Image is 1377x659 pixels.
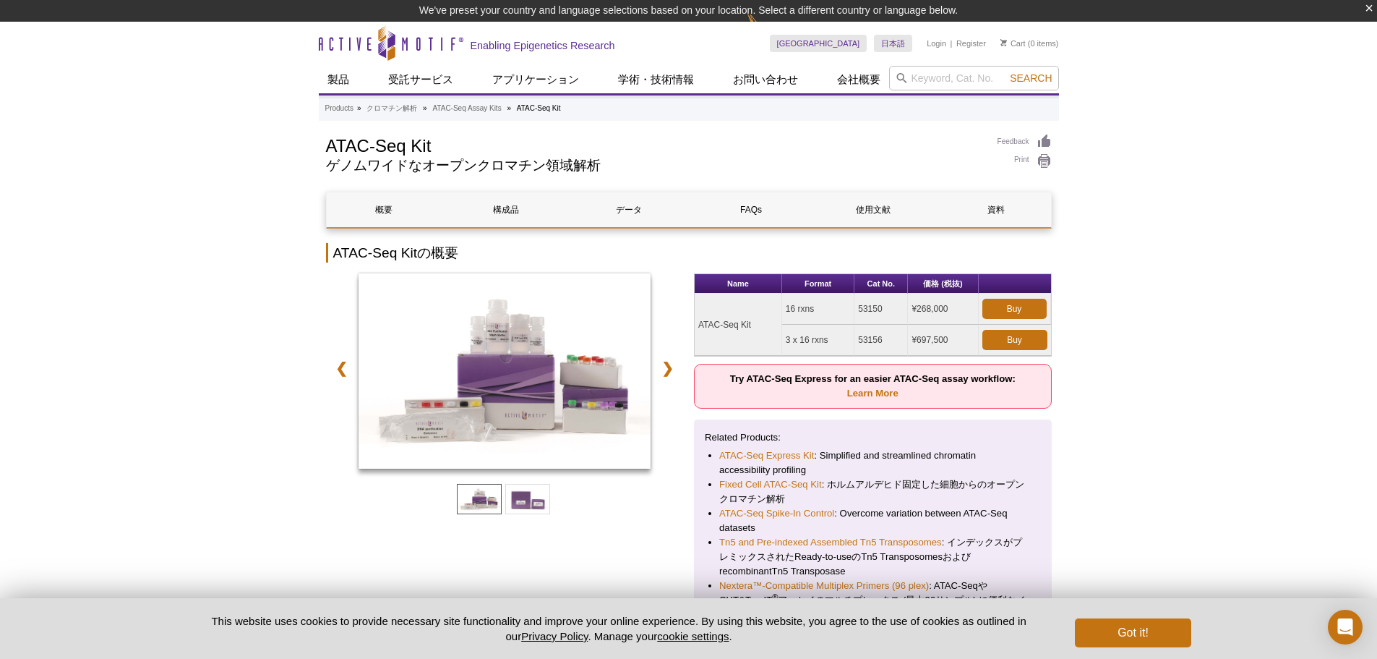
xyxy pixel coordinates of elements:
[1000,35,1059,52] li: (0 items)
[828,66,889,93] a: 会社概要
[956,38,986,48] a: Register
[724,66,807,93] a: お問い合わせ
[359,273,651,469] img: ATAC-Seq Kit
[982,330,1047,350] a: Buy
[693,192,808,227] a: FAQs
[609,66,703,93] a: 学術・技術情報
[1010,72,1052,84] span: Search
[657,630,729,642] button: cookie settings
[719,506,834,521] a: ATAC-Seq Spike-In Control
[1328,610,1363,645] div: Open Intercom Messenger
[571,192,686,227] a: データ
[719,535,942,550] a: Tn5 and Pre-indexed Assembled Tn5 Transposomes
[719,448,814,463] a: ATAC-Seq Express Kit
[719,535,1026,579] li: : インデックスがプレミックスされたReady-to-useのTn5 TransposomesおよびrecombinantTn5 Transposase
[705,430,1041,445] p: Related Products:
[357,104,361,112] li: »
[423,104,427,112] li: »
[326,352,357,385] a: ❮
[359,273,651,473] a: ATAC-Seq Kit
[908,325,978,356] td: ¥697,500
[772,592,778,601] sup: ®
[432,102,501,115] a: ATAC-Seq Assay Kits
[816,192,931,227] a: 使用文献
[1075,618,1191,647] button: Got it!
[1000,38,1026,48] a: Cart
[770,35,867,52] a: [GEOGRAPHIC_DATA]
[327,192,442,227] a: 概要
[719,579,929,593] a: Nextera™-Compatible Multiplex Primers (96 plex)
[951,35,953,52] li: |
[379,66,462,93] a: 受託サービス
[747,11,785,45] img: Change Here
[719,506,1026,535] li: : Overcome variation between ATAC-Seq datasets
[326,134,983,156] h1: ATAC-Seq Kit
[695,274,782,294] th: Name
[854,274,908,294] th: Cat No.
[908,294,978,325] td: ¥268,000
[998,153,1052,169] a: Print
[847,388,898,399] a: Learn More
[186,613,1052,644] p: This website uses cookies to provide necessary site functionality and improve your online experie...
[782,325,854,356] td: 3 x 16 rxns
[449,192,564,227] a: 構成品
[471,39,615,52] h2: Enabling Epigenetics Research
[719,448,1026,477] li: : Simplified and streamlined chromatin accessibility profiling
[517,104,561,112] li: ATAC-Seq Kit
[366,102,417,115] a: クロマチン解析
[927,38,946,48] a: Login
[719,477,1026,506] li: : ホルムアルデヒド固定した細胞からのオープンクロマチン解析
[854,294,908,325] td: 53150
[719,477,822,492] a: Fixed Cell ATAC-Seq Kit
[982,299,1047,319] a: Buy
[1000,39,1007,46] img: Your Cart
[719,579,1026,622] li: : ATAC-SeqやCUT&Tag-IT アッセイのマルチプレックス (最大96サンプル) に便利なインデックスプライマーセット
[782,294,854,325] td: 16 rxns
[730,373,1016,399] strong: Try ATAC-Seq Express for an easier ATAC-Seq assay workflow:
[938,192,1053,227] a: 資料
[326,159,983,172] h2: ゲノムワイドなオープンクロマチン領域解析
[1005,72,1056,85] button: Search
[782,274,854,294] th: Format
[854,325,908,356] td: 53156
[319,66,358,93] a: 製品
[695,294,782,356] td: ATAC-Seq Kit
[998,134,1052,150] a: Feedback
[325,102,353,115] a: Products
[484,66,588,93] a: アプリケーション
[521,630,588,642] a: Privacy Policy
[326,243,1052,263] h2: ATAC-Seq Kitの概要
[889,66,1059,90] input: Keyword, Cat. No.
[908,274,978,294] th: 価格 (税抜)
[652,352,683,385] a: ❯
[507,104,511,112] li: »
[874,35,912,52] a: 日本語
